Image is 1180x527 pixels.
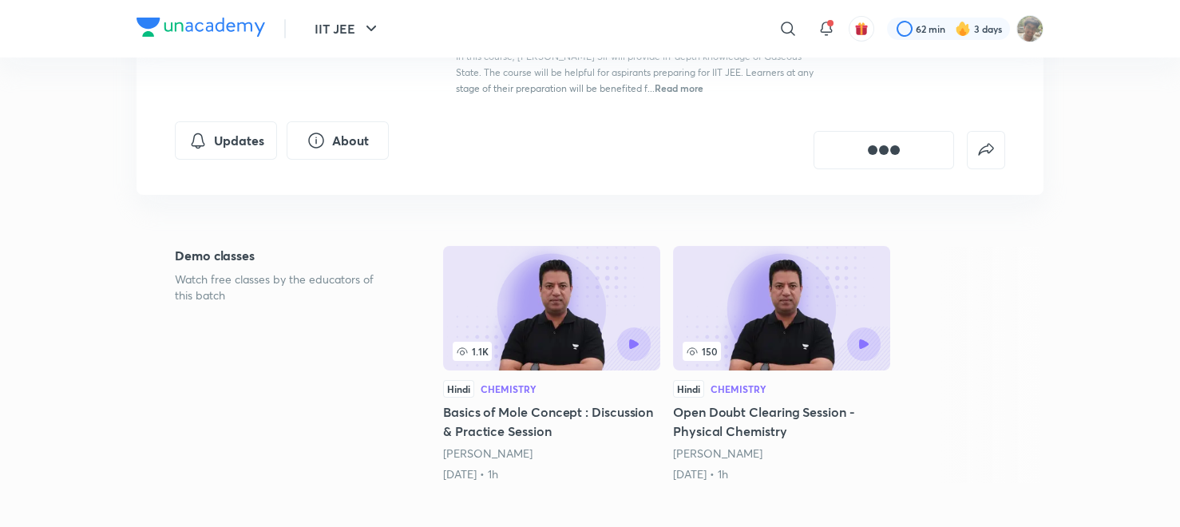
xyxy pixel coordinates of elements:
[673,446,762,461] a: [PERSON_NAME]
[673,466,890,482] div: 7th Oct • 1h
[849,16,874,42] button: avatar
[175,121,277,160] button: Updates
[443,246,660,482] a: Basics of Mole Concept : Discussion & Practice Session
[955,21,971,37] img: streak
[481,384,537,394] div: Chemistry
[175,271,392,303] p: Watch free classes by the educators of this batch
[137,18,265,41] a: Company Logo
[814,131,954,169] button: [object Object]
[443,446,533,461] a: [PERSON_NAME]
[673,402,890,441] h5: Open Doubt Clearing Session - Physical Chemistry
[443,446,660,462] div: Brijesh Jindal
[305,13,390,45] button: IIT JEE
[287,121,389,160] button: About
[443,402,660,441] h5: Basics of Mole Concept : Discussion & Practice Session
[443,380,474,398] div: Hindi
[1016,15,1043,42] img: Shashwat Mathur
[673,246,890,482] a: 150HindiChemistryOpen Doubt Clearing Session - Physical Chemistry[PERSON_NAME][DATE] • 1h
[443,466,660,482] div: 9th Jun • 1h
[655,81,703,94] span: Read more
[456,50,814,94] span: In this course, [PERSON_NAME] Sir will provide in-depth knowledge of Gaseous State. The course wi...
[453,342,492,361] span: 1.1K
[175,246,392,265] h5: Demo classes
[967,131,1005,169] button: false
[854,22,869,36] img: avatar
[683,342,721,361] span: 150
[711,384,766,394] div: Chemistry
[673,380,704,398] div: Hindi
[673,446,890,462] div: Brijesh Jindal
[443,246,660,482] a: 1.1KHindiChemistryBasics of Mole Concept : Discussion & Practice Session[PERSON_NAME][DATE] • 1h
[137,18,265,37] img: Company Logo
[673,246,890,482] a: Open Doubt Clearing Session - Physical Chemistry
